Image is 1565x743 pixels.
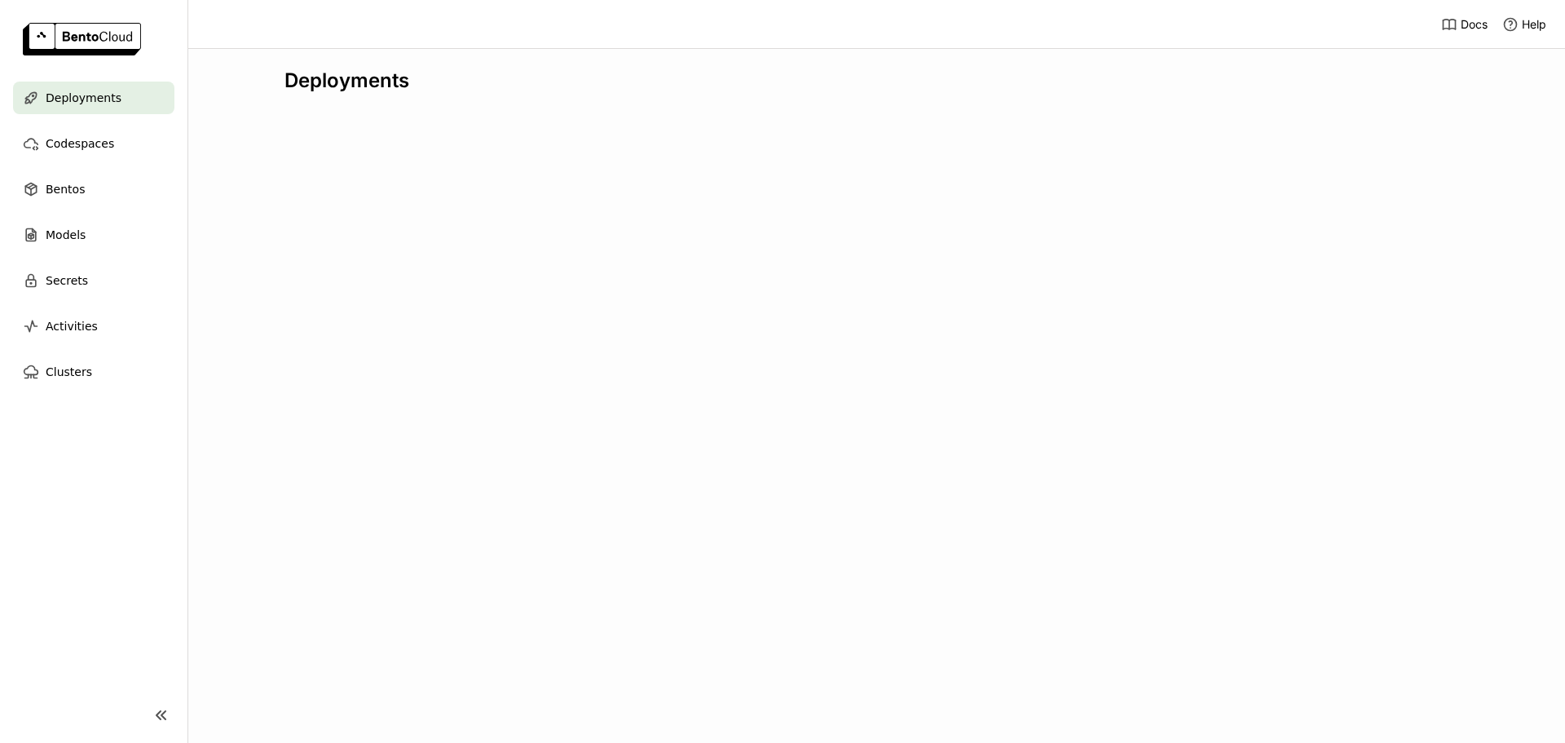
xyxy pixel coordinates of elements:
[46,179,85,199] span: Bentos
[46,362,92,382] span: Clusters
[1502,16,1546,33] div: Help
[1522,17,1546,32] span: Help
[46,316,98,336] span: Activities
[1441,16,1488,33] a: Docs
[46,271,88,290] span: Secrets
[23,23,141,55] img: logo
[46,134,114,153] span: Codespaces
[1461,17,1488,32] span: Docs
[13,264,174,297] a: Secrets
[46,88,121,108] span: Deployments
[13,356,174,388] a: Clusters
[13,219,174,251] a: Models
[284,69,1468,93] div: Deployments
[13,310,174,343] a: Activities
[13,173,174,206] a: Bentos
[46,225,86,245] span: Models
